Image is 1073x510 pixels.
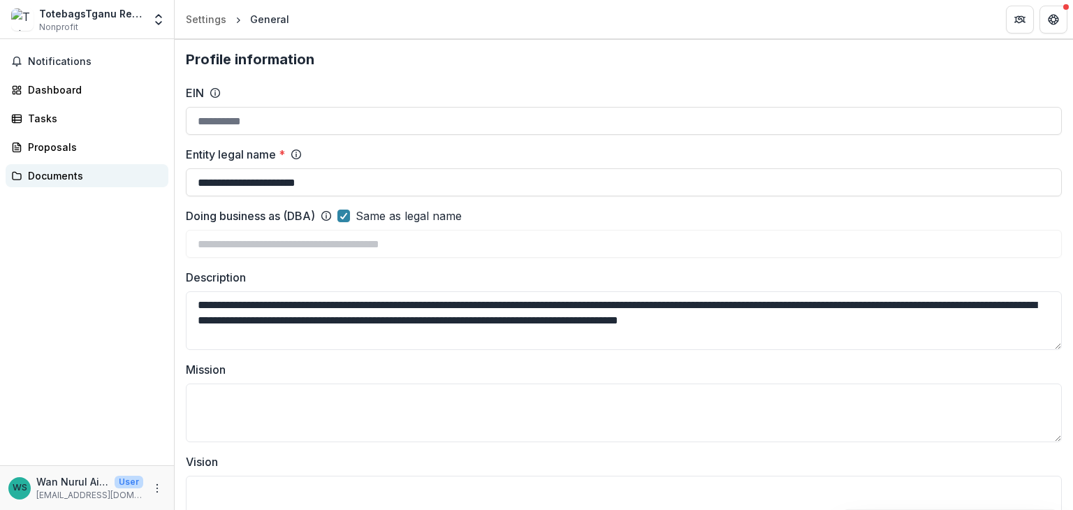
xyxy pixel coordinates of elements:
button: More [149,480,166,497]
h2: Profile information [186,51,1062,68]
img: TotebagsTganu Resources [11,8,34,31]
a: Proposals [6,136,168,159]
a: Settings [180,9,232,29]
label: Doing business as (DBA) [186,207,315,224]
label: Entity legal name [186,146,285,163]
div: Tasks [28,111,157,126]
div: TotebagsTganu Resources [39,6,143,21]
span: Nonprofit [39,21,78,34]
button: Open entity switcher [149,6,168,34]
a: Dashboard [6,78,168,101]
span: Same as legal name [356,207,462,224]
div: Settings [186,12,226,27]
label: Mission [186,361,1053,378]
a: Tasks [6,107,168,130]
button: Get Help [1039,6,1067,34]
a: Documents [6,164,168,187]
button: Notifications [6,50,168,73]
div: Documents [28,168,157,183]
div: Proposals [28,140,157,154]
label: Vision [186,453,1053,470]
div: Wan Nurul Ain Binti Wan Shaaidi [13,483,27,493]
button: Partners [1006,6,1034,34]
div: General [250,12,289,27]
label: EIN [186,85,204,101]
span: Notifications [28,56,163,68]
p: [EMAIL_ADDRESS][DOMAIN_NAME] [36,489,143,502]
p: User [115,476,143,488]
nav: breadcrumb [180,9,295,29]
div: Dashboard [28,82,157,97]
p: Wan Nurul Ain [PERSON_NAME] [36,474,109,489]
label: Description [186,269,1053,286]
